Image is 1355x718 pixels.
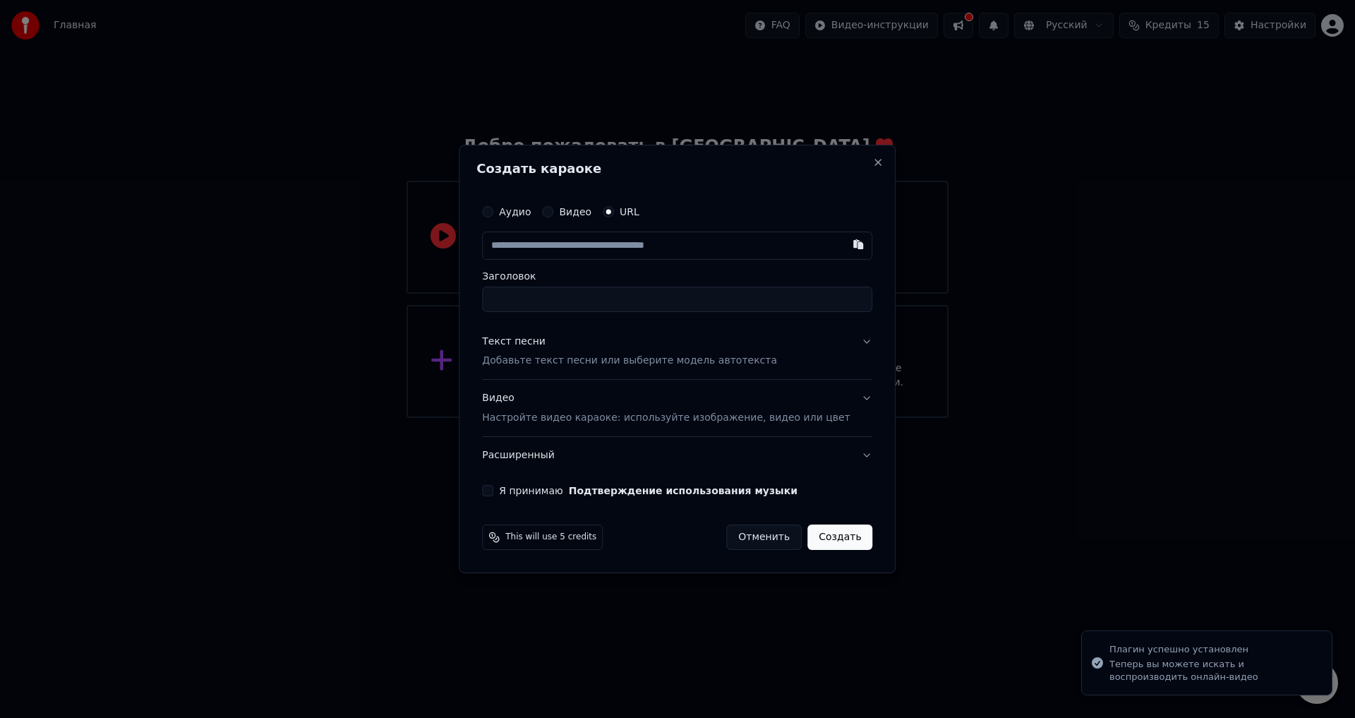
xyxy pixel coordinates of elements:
p: Добавьте текст песни или выберите модель автотекста [482,354,777,369]
button: ВидеоНастройте видео караоке: используйте изображение, видео или цвет [482,381,872,437]
button: Отменить [726,525,802,550]
div: Текст песни [482,335,546,349]
button: Я принимаю [569,486,797,496]
label: Видео [559,207,591,217]
h2: Создать караоке [476,162,878,175]
label: Аудио [499,207,531,217]
button: Расширенный [482,437,872,474]
label: Я принимаю [499,486,797,496]
span: This will use 5 credits [505,532,596,543]
button: Создать [807,525,872,550]
div: Видео [482,392,850,426]
p: Настройте видео караоке: используйте изображение, видео или цвет [482,411,850,425]
button: Текст песниДобавьте текст песни или выберите модель автотекста [482,323,872,380]
label: Заголовок [482,271,872,281]
label: URL [620,207,639,217]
